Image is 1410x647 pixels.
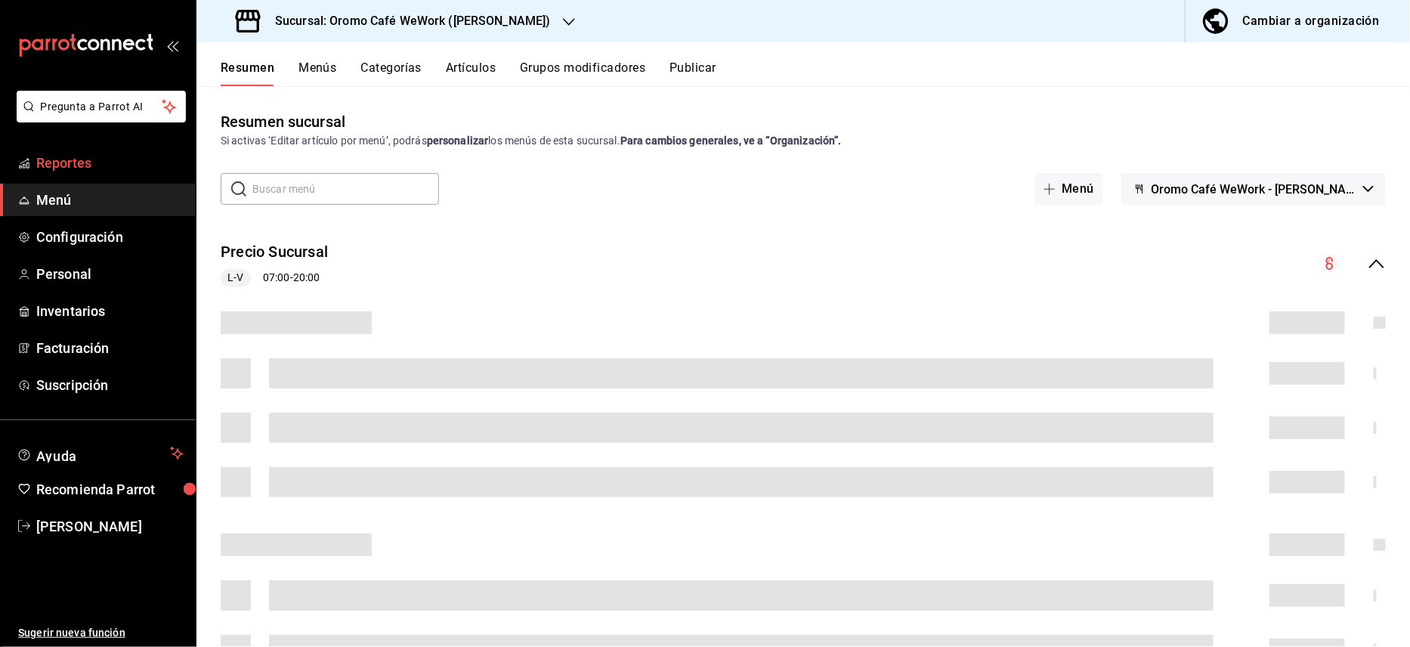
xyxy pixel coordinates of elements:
[11,110,186,125] a: Pregunta a Parrot AI
[1243,11,1380,32] div: Cambiar a organización
[252,174,439,204] input: Buscar menú
[1121,173,1386,205] button: Oromo Café WeWork - [PERSON_NAME]
[166,39,178,51] button: open_drawer_menu
[36,190,184,210] span: Menú
[298,60,336,86] button: Menús
[221,270,249,286] span: L-V
[221,110,345,133] div: Resumen sucursal
[36,338,184,358] span: Facturación
[36,227,184,247] span: Configuración
[41,99,162,115] span: Pregunta a Parrot AI
[221,241,328,263] button: Precio Sucursal
[520,60,645,86] button: Grupos modificadores
[446,60,496,86] button: Artículos
[427,135,489,147] strong: personalizar
[36,479,184,500] span: Recomienda Parrot
[36,375,184,395] span: Suscripción
[36,264,184,284] span: Personal
[361,60,422,86] button: Categorías
[1034,173,1103,205] button: Menú
[36,516,184,537] span: [PERSON_NAME]
[1152,182,1357,197] span: Oromo Café WeWork - [PERSON_NAME]
[17,91,186,122] button: Pregunta a Parrot AI
[221,60,274,86] button: Resumen
[196,229,1410,299] div: collapse-menu-row
[263,12,551,30] h3: Sucursal: Oromo Café WeWork ([PERSON_NAME])
[36,301,184,321] span: Inventarios
[221,60,1410,86] div: navigation tabs
[36,153,184,173] span: Reportes
[221,133,1386,149] div: Si activas ‘Editar artículo por menú’, podrás los menús de esta sucursal.
[221,269,328,287] div: 07:00 - 20:00
[18,625,184,641] span: Sugerir nueva función
[36,444,164,463] span: Ayuda
[669,60,716,86] button: Publicar
[620,135,842,147] strong: Para cambios generales, ve a “Organización”.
